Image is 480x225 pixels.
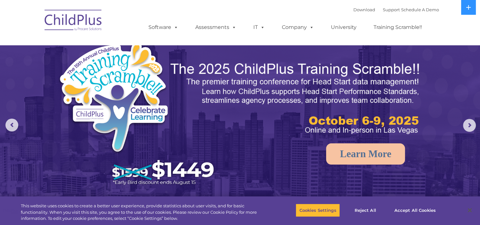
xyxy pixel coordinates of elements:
[247,21,271,34] a: IT
[21,203,264,222] div: This website uses cookies to create a better user experience, provide statistics about user visit...
[142,21,185,34] a: Software
[296,203,340,217] button: Cookies Settings
[326,143,405,165] a: Learn More
[189,21,243,34] a: Assessments
[391,203,439,217] button: Accept All Cookies
[353,7,375,12] a: Download
[463,203,477,217] button: Close
[383,7,400,12] a: Support
[89,42,109,47] span: Last name
[324,21,363,34] a: University
[401,7,439,12] a: Schedule A Demo
[353,7,439,12] font: |
[89,69,116,74] span: Phone number
[345,203,385,217] button: Reject All
[367,21,428,34] a: Training Scramble!!
[41,5,105,37] img: ChildPlus by Procare Solutions
[275,21,320,34] a: Company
